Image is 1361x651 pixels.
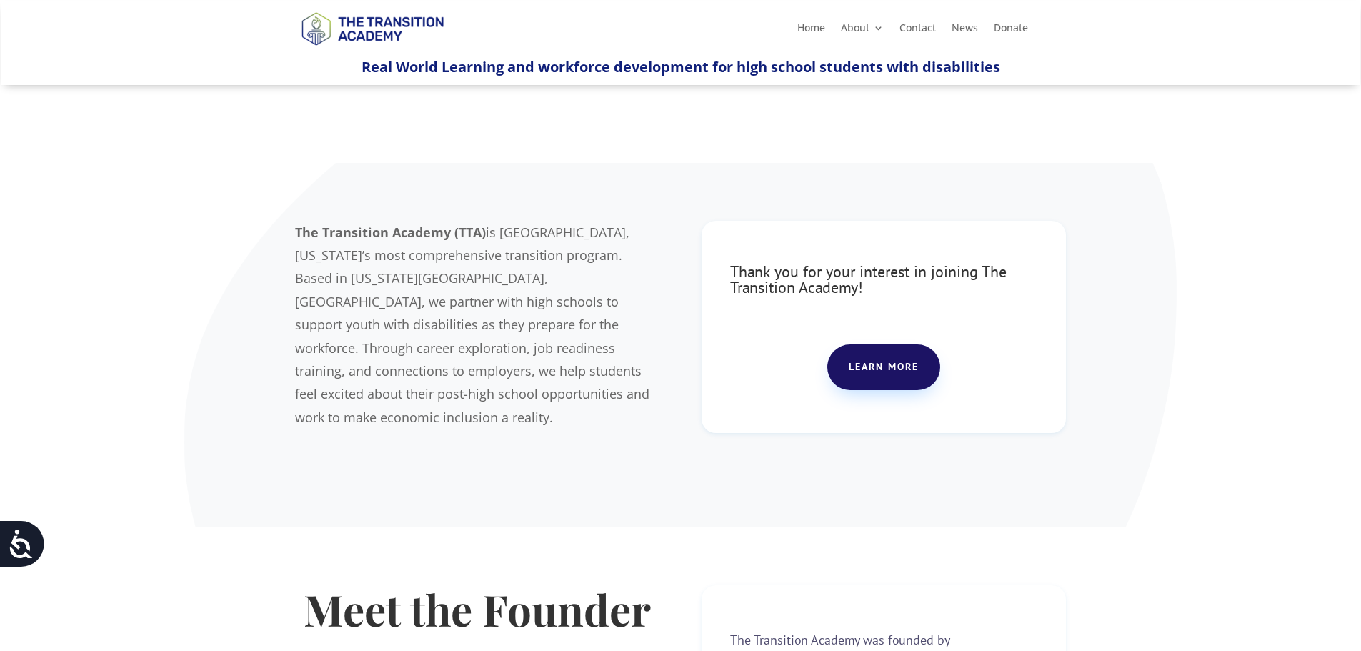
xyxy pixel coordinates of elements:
[304,580,651,637] strong: Meet the Founder
[295,43,449,56] a: Logo-Noticias
[952,23,978,39] a: News
[994,23,1028,39] a: Donate
[899,23,936,39] a: Contact
[730,262,1007,297] span: Thank you for your interest in joining The Transition Academy!
[797,23,825,39] a: Home
[827,344,940,390] a: Learn more
[295,224,649,426] span: is [GEOGRAPHIC_DATA], [US_STATE]’s most comprehensive transition program. Based in [US_STATE][GEO...
[841,23,884,39] a: About
[295,3,449,54] img: TTA Brand_TTA Primary Logo_Horizontal_Light BG
[295,224,486,241] b: The Transition Academy (TTA)
[362,57,1000,76] span: Real World Learning and workforce development for high school students with disabilities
